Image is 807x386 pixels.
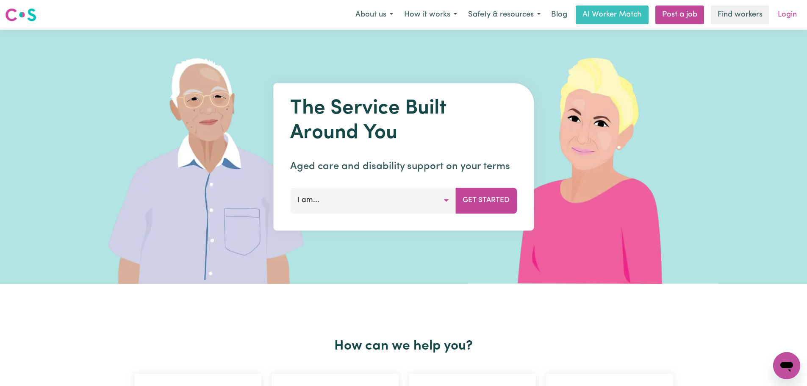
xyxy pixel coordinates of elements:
button: About us [350,6,399,24]
iframe: Button to launch messaging window [773,352,800,379]
a: Careseekers logo [5,5,36,25]
h2: How can we help you? [129,338,678,354]
p: Aged care and disability support on your terms [290,159,517,174]
button: Get Started [455,188,517,213]
button: How it works [399,6,463,24]
img: Careseekers logo [5,7,36,22]
a: Post a job [655,6,704,24]
button: I am... [290,188,456,213]
h1: The Service Built Around You [290,97,517,145]
a: AI Worker Match [576,6,649,24]
a: Blog [546,6,572,24]
button: Safety & resources [463,6,546,24]
a: Login [773,6,802,24]
a: Find workers [711,6,769,24]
